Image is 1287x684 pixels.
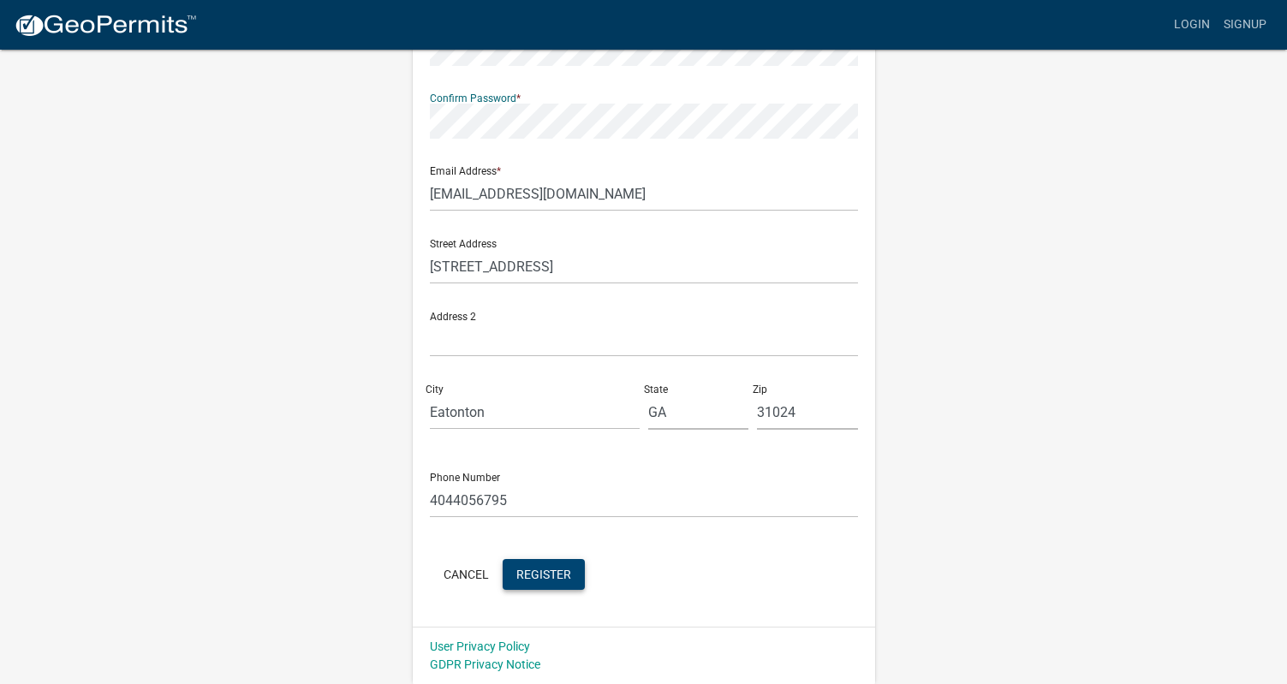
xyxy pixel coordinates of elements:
[1217,9,1273,41] a: Signup
[516,567,571,580] span: Register
[430,657,540,671] a: GDPR Privacy Notice
[430,639,530,653] a: User Privacy Policy
[503,559,585,590] button: Register
[430,559,503,590] button: Cancel
[1167,9,1217,41] a: Login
